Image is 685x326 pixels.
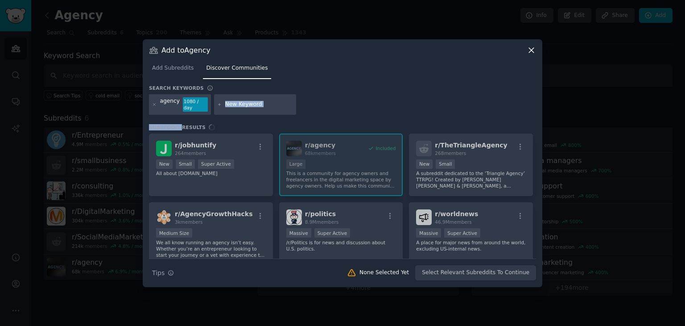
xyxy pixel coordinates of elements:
[161,46,210,55] h3: Add to Agency
[225,100,293,109] input: New Keyword
[149,61,197,79] a: Add Subreddits
[183,97,208,112] div: 1080 / day
[149,265,177,281] button: Tips
[152,64,194,72] span: Add Subreddits
[160,97,180,112] div: agency
[152,268,165,278] span: Tips
[149,124,206,130] span: Subreddit Results
[203,61,271,79] a: Discover Communities
[149,85,204,91] h3: Search keywords
[359,269,409,277] div: None Selected Yet
[206,64,268,72] span: Discover Communities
